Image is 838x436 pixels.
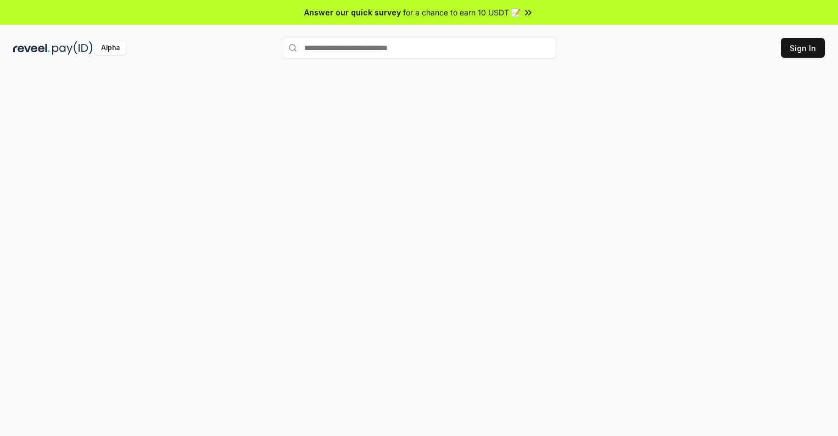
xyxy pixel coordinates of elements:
[304,7,401,18] span: Answer our quick survey
[781,38,825,58] button: Sign In
[95,41,126,55] div: Alpha
[52,41,93,55] img: pay_id
[13,41,50,55] img: reveel_dark
[403,7,521,18] span: for a chance to earn 10 USDT 📝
